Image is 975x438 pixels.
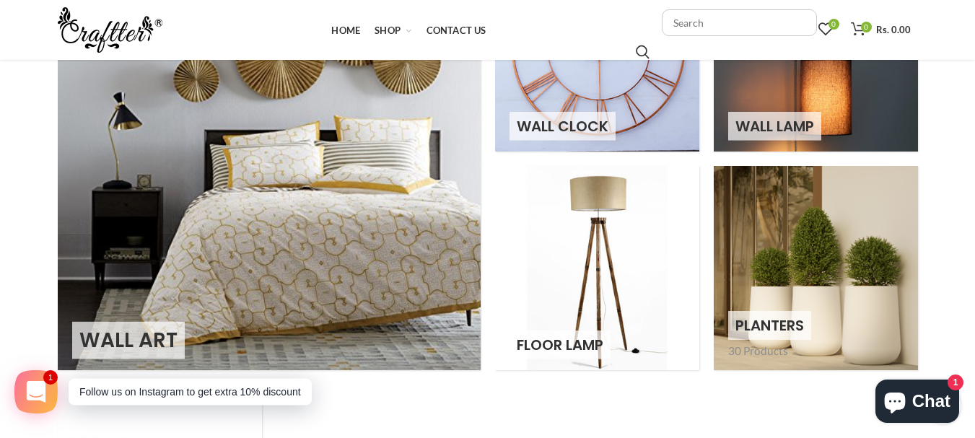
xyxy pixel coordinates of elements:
[48,375,53,380] span: 1
[871,380,963,426] inbox-online-store-chat: Shopify online store chat
[427,25,486,36] span: Contact Us
[375,25,401,36] span: Shop
[876,24,911,35] span: Rs. 0.00
[324,16,367,45] a: Home
[367,16,419,45] a: Shop
[861,22,872,32] span: 0
[811,15,840,44] a: 0
[331,25,360,36] span: Home
[662,9,817,36] input: Search
[844,15,918,44] a: 0 Rs. 0.00
[419,16,494,45] a: Contact Us
[636,45,650,59] input: Search
[828,19,839,30] span: 0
